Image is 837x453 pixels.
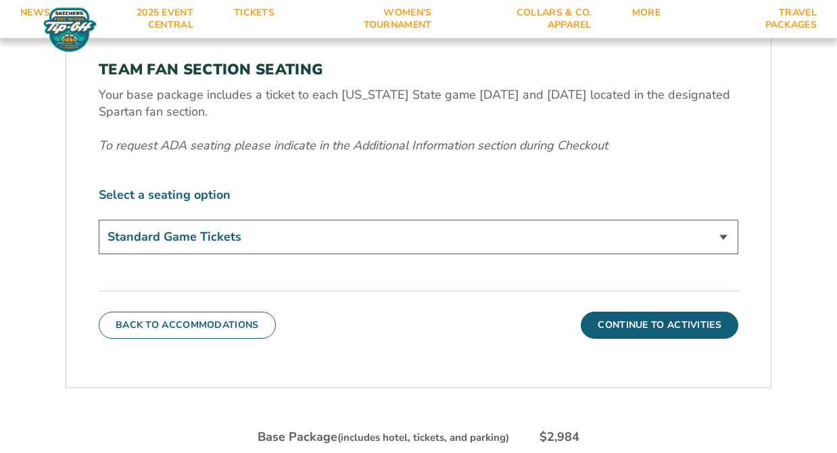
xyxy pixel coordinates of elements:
h3: TEAM FAN SECTION SEATING [99,61,738,78]
em: To request ADA seating please indicate in the Additional Information section during Checkout [99,137,608,153]
button: Continue To Activities [581,312,738,339]
div: Base Package [258,429,509,446]
button: Back To Accommodations [99,312,276,339]
small: (includes hotel, tickets, and parking) [337,431,509,444]
p: Your base package includes a ticket to each [US_STATE] State game [DATE] and [DATE] located in th... [99,87,738,120]
div: $2,984 [540,429,579,446]
label: Select a seating option [99,187,738,204]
